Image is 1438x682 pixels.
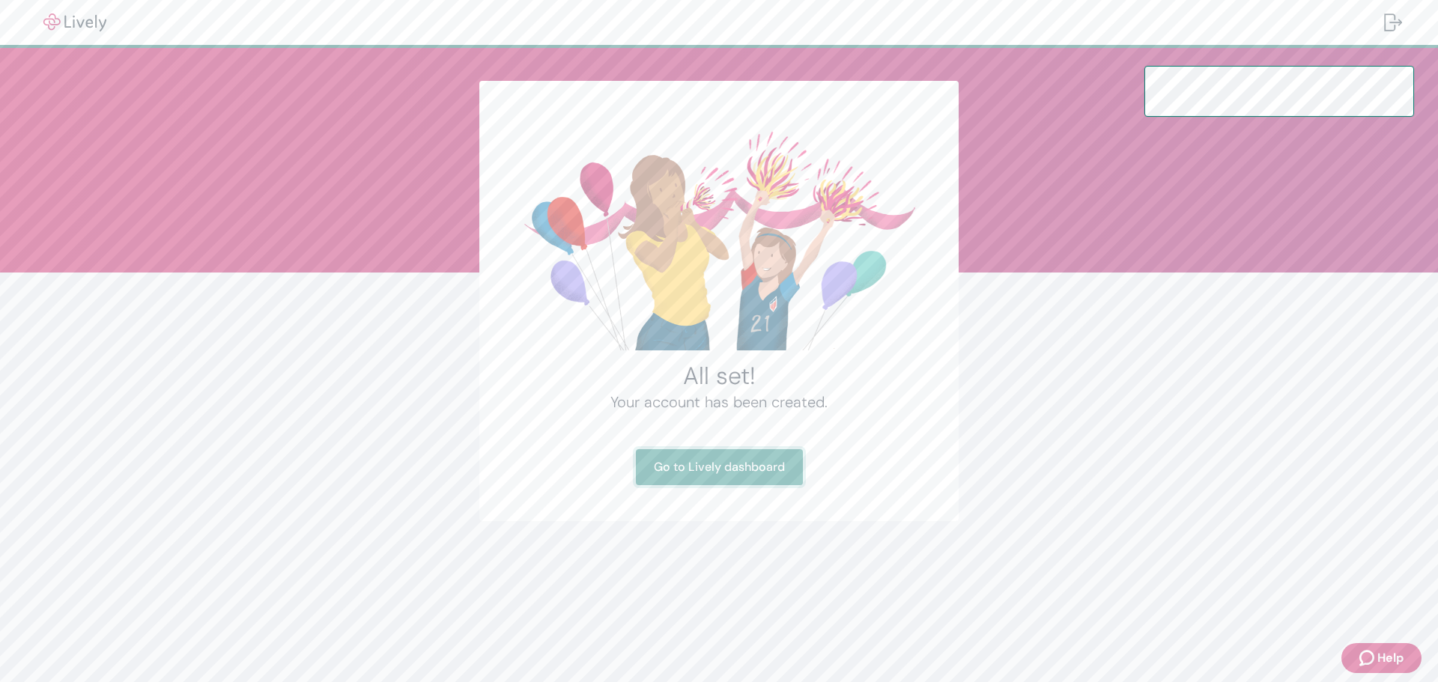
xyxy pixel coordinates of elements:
[1341,643,1422,673] button: Zendesk support iconHelp
[33,13,117,31] img: Lively
[636,449,803,485] a: Go to Lively dashboard
[1377,649,1404,667] span: Help
[515,391,923,413] h4: Your account has been created.
[1359,649,1377,667] svg: Zendesk support icon
[515,361,923,391] h2: All set!
[1372,4,1414,40] button: Log out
